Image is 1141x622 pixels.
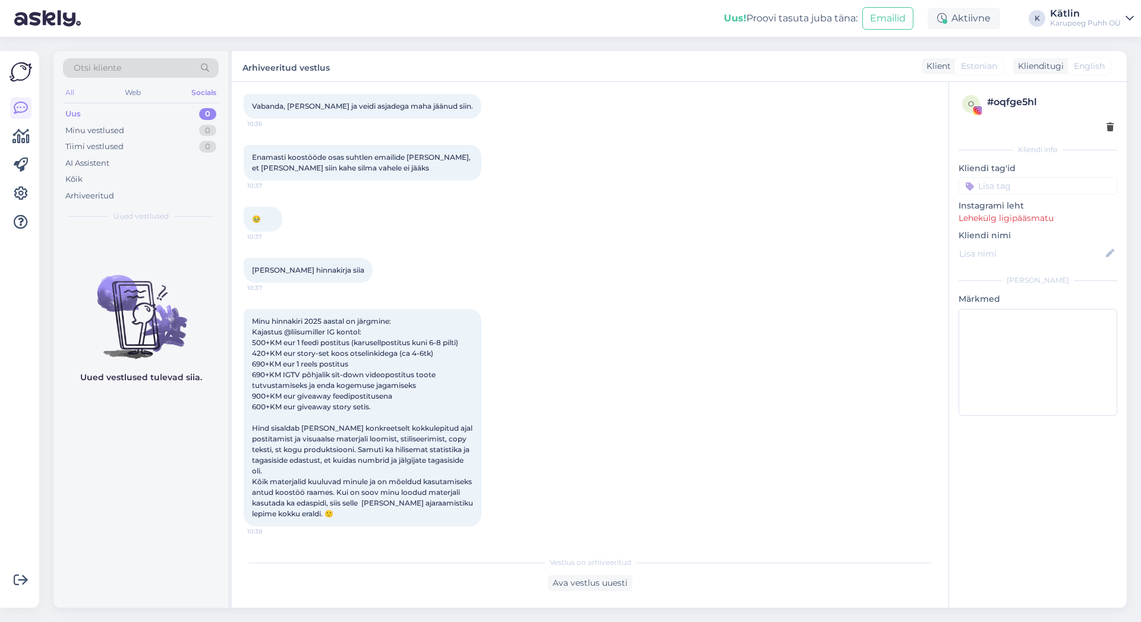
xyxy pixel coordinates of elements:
p: Kliendi nimi [959,229,1117,242]
p: Märkmed [959,293,1117,305]
div: # oqfge5hl [987,95,1114,109]
a: KätlinKarupoeg Puhh OÜ [1050,9,1134,28]
div: Minu vestlused [65,125,124,137]
div: Uus [65,108,81,120]
img: No chats [53,254,228,361]
div: AI Assistent [65,157,109,169]
p: Uued vestlused tulevad siia. [80,371,202,384]
div: 0 [199,125,216,137]
div: 0 [199,108,216,120]
div: Kliendi info [959,144,1117,155]
span: Enamasti koostööde osas suhtlen emailide [PERSON_NAME], et [PERSON_NAME] siin kahe silma vahele e... [252,153,472,172]
span: Vestlus on arhiveeritud [550,557,631,568]
span: 10:38 [247,527,292,536]
div: Proovi tasuta juba täna: [724,11,858,26]
button: Emailid [862,7,913,30]
b: Uus! [724,12,746,24]
span: 10:37 [247,181,292,190]
div: Aktiivne [928,8,1000,29]
div: Klienditugi [1013,60,1064,72]
p: Lehekülg ligipääsmatu [959,212,1117,225]
img: Askly Logo [10,61,32,83]
span: Minu hinnakiri 2025 aastal on järgmine: Kajastus @liisumiller IG kontol: 500+KM eur 1 feedi posti... [252,317,475,518]
div: Arhiveeritud [65,190,114,202]
span: Vabanda, [PERSON_NAME] ja veidi asjadega maha jäänud siin. [252,102,473,110]
span: [PERSON_NAME] hinnakirja siia [252,266,364,274]
div: Karupoeg Puhh OÜ [1050,18,1121,28]
span: English [1074,60,1105,72]
div: Kätlin [1050,9,1121,18]
span: Otsi kliente [74,62,121,74]
input: Lisa nimi [959,247,1104,260]
span: Estonian [961,60,997,72]
label: Arhiveeritud vestlus [242,58,330,74]
div: Socials [189,85,219,100]
span: o [968,99,974,108]
div: Kõik [65,173,83,185]
div: K [1029,10,1045,27]
input: Lisa tag [959,177,1117,195]
span: Uued vestlused [114,211,169,222]
div: [PERSON_NAME] [959,275,1117,286]
div: 0 [199,141,216,153]
div: Klient [922,60,951,72]
span: 10:37 [247,283,292,292]
p: Instagrami leht [959,200,1117,212]
div: Ava vestlus uuesti [548,575,632,591]
span: 🥹 [252,214,261,223]
span: 10:37 [247,232,292,241]
div: Tiimi vestlused [65,141,124,153]
div: All [63,85,77,100]
span: 10:36 [247,119,292,128]
p: Kliendi tag'id [959,162,1117,175]
div: Web [122,85,143,100]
